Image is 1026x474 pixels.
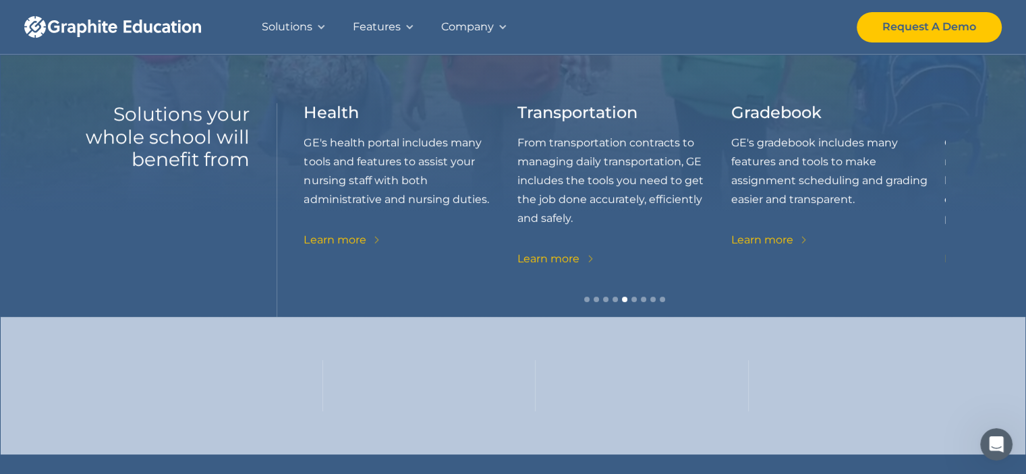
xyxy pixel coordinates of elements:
[304,103,518,268] div: 5 of 9
[641,297,646,302] div: Show slide 7 of 9
[304,231,382,249] a: Learn more
[857,12,1002,42] a: Request A Demo
[731,134,945,209] p: GE's gradebook includes many features and tools to make assignment scheduling and grading easier ...
[650,297,656,302] div: Show slide 8 of 9
[622,297,627,302] div: Show slide 5 of 9
[731,103,822,123] h3: Gradebook
[980,428,1013,461] iframe: Intercom live chat
[353,18,401,36] div: Features
[262,18,312,36] div: Solutions
[517,103,731,268] div: 6 of 9
[304,103,359,123] h3: Health
[517,134,731,228] p: From transportation contracts to managing daily transportation, GE includes the tools you need to...
[612,297,618,302] div: Show slide 4 of 9
[304,103,945,317] div: carousel
[944,249,1006,268] div: Learn more
[594,297,599,302] div: Show slide 2 of 9
[631,297,637,302] div: Show slide 6 of 9
[304,231,366,249] div: Learn more
[517,103,637,123] h3: Transportation
[441,18,494,36] div: Company
[731,103,945,268] div: 7 of 9
[584,297,590,302] div: Show slide 1 of 9
[517,249,579,268] div: Learn more
[944,103,992,123] h3: Meals
[882,18,976,36] div: Request A Demo
[603,297,608,302] div: Show slide 3 of 9
[82,103,250,171] h2: Solutions your whole school will benefit from
[731,231,793,249] div: Learn more
[304,134,518,209] p: GE's health portal includes many tools and features to assist your nursing staff with both admini...
[660,297,665,302] div: Show slide 9 of 9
